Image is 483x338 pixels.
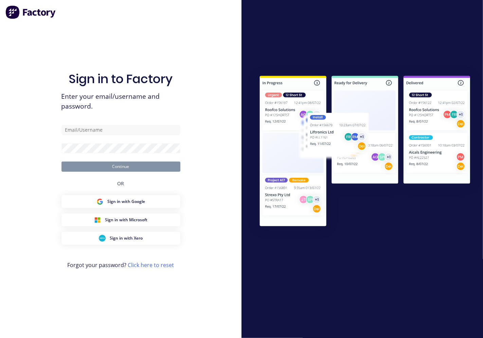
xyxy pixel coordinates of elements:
img: Google Sign in [96,198,103,205]
input: Email/Username [61,125,180,135]
a: Click here to reset [128,261,174,269]
div: OR [118,172,124,195]
span: Sign in with Google [107,199,145,205]
img: Microsoft Sign in [94,217,101,223]
button: Microsoft Sign inSign in with Microsoft [61,213,180,226]
button: Google Sign inSign in with Google [61,195,180,208]
button: Continue [61,162,180,172]
h1: Sign in to Factory [69,72,173,86]
span: Enter your email/username and password. [61,92,180,111]
span: Sign in with Xero [110,235,143,241]
span: Sign in with Microsoft [105,217,147,223]
img: Sign in [247,64,483,240]
button: Xero Sign inSign in with Xero [61,232,180,245]
img: Factory [5,5,56,19]
img: Xero Sign in [99,235,106,242]
span: Forgot your password? [68,261,174,269]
